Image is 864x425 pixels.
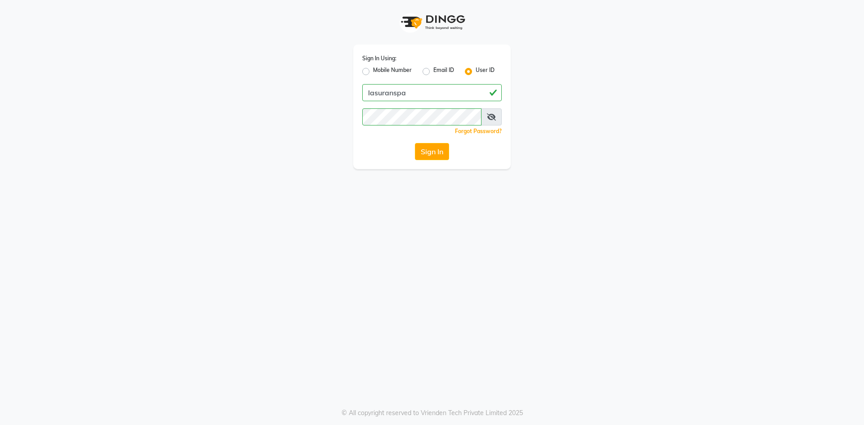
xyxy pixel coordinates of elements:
label: Mobile Number [373,66,412,77]
a: Forgot Password? [455,128,502,134]
label: Sign In Using: [362,54,396,63]
button: Sign In [415,143,449,160]
img: logo1.svg [396,9,468,36]
label: Email ID [433,66,454,77]
input: Username [362,84,502,101]
input: Username [362,108,481,125]
label: User ID [476,66,495,77]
